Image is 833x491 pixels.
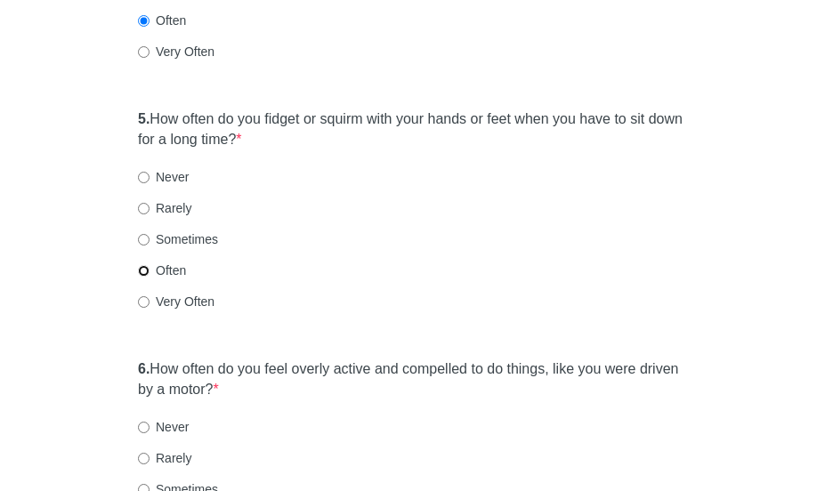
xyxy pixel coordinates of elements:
[138,262,186,279] label: Often
[138,199,191,217] label: Rarely
[138,418,189,436] label: Never
[138,203,150,214] input: Rarely
[138,265,150,277] input: Often
[138,359,695,400] label: How often do you feel overly active and compelled to do things, like you were driven by a motor?
[138,12,186,29] label: Often
[138,293,214,310] label: Very Often
[138,46,150,58] input: Very Often
[138,111,150,126] strong: 5.
[138,422,150,433] input: Never
[138,43,214,60] label: Very Often
[138,234,150,245] input: Sometimes
[138,361,150,376] strong: 6.
[138,453,150,464] input: Rarely
[138,15,150,27] input: Often
[138,449,191,467] label: Rarely
[138,172,150,183] input: Never
[138,230,218,248] label: Sometimes
[138,296,150,308] input: Very Often
[138,109,695,150] label: How often do you fidget or squirm with your hands or feet when you have to sit down for a long time?
[138,168,189,186] label: Never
